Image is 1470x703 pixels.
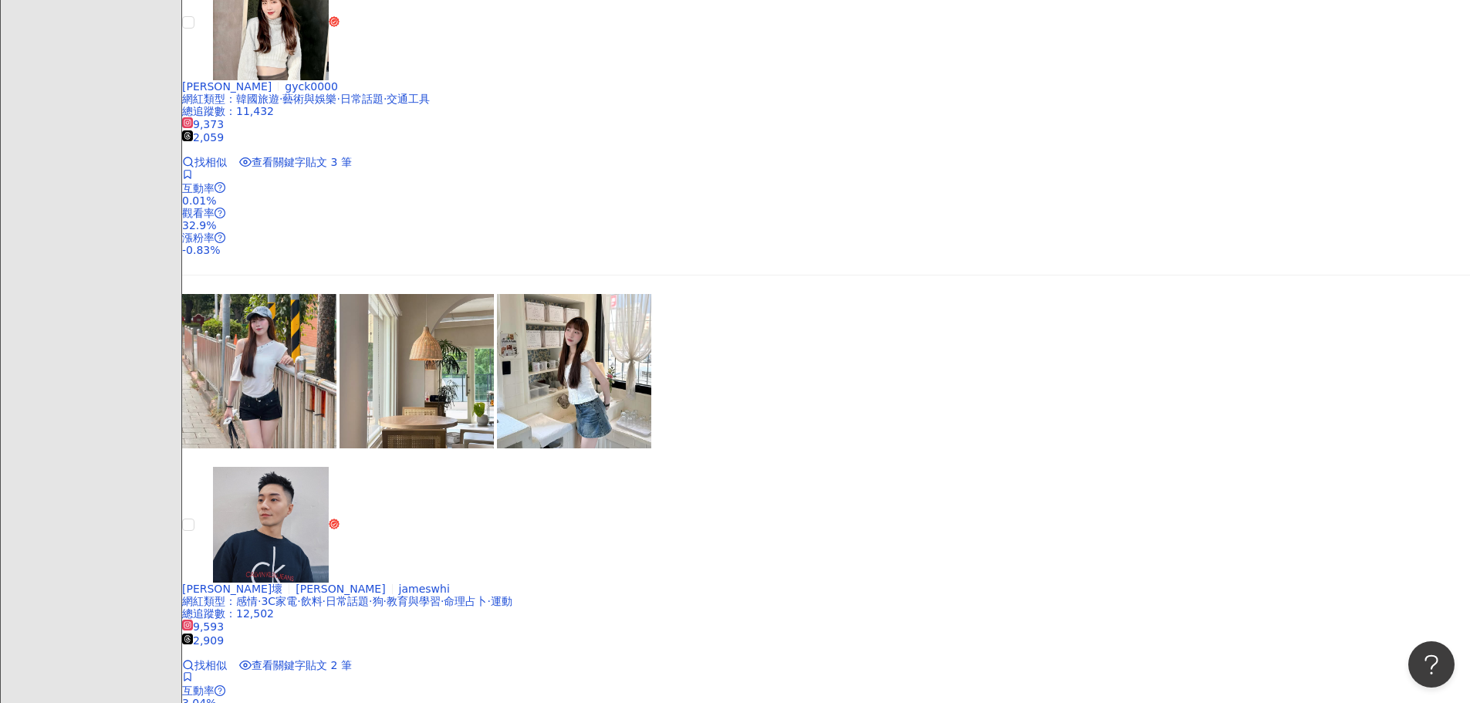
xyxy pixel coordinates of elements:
span: · [279,93,282,105]
span: · [441,595,444,607]
span: · [258,595,261,607]
span: 2,059 [182,131,224,144]
span: 觀看率 [182,207,215,219]
div: -0.83% [182,244,1470,256]
span: 互動率 [182,182,215,194]
span: 狗 [373,595,384,607]
span: 查看關鍵字貼文 3 筆 [252,156,352,168]
span: [PERSON_NAME]壞 [182,583,282,595]
span: 日常話題 [340,93,384,105]
span: 教育與學習 [387,595,441,607]
a: 查看關鍵字貼文 2 筆 [239,659,352,671]
img: post-image [182,294,336,448]
span: 感情 [236,595,258,607]
div: 網紅類型 ： [182,595,1470,607]
span: 韓國旅遊 [236,93,279,105]
span: · [369,595,372,607]
span: 9,593 [182,620,224,633]
span: · [336,93,340,105]
span: question-circle [215,685,225,696]
img: KOL Avatar [213,467,329,583]
span: 交通工具 [387,93,430,105]
span: question-circle [215,232,225,243]
span: 2,909 [182,634,224,647]
span: 藝術與娛樂 [282,93,336,105]
span: question-circle [215,208,225,218]
span: · [384,595,387,607]
span: · [384,93,387,105]
span: · [323,595,326,607]
span: 查看關鍵字貼文 2 筆 [252,659,352,671]
span: jameswhi [399,583,450,595]
div: 32.9% [182,219,1470,232]
span: 運動 [491,595,512,607]
span: gyck0000 [285,80,338,93]
a: 找相似 [182,659,227,671]
img: post-image [340,294,494,448]
span: 日常話題 [326,595,369,607]
a: 找相似 [182,156,227,168]
div: 總追蹤數 ： 12,502 [182,607,1470,620]
div: 總追蹤數 ： 11,432 [182,105,1470,117]
span: [PERSON_NAME] [182,80,272,93]
div: 0.01% [182,194,1470,207]
span: 找相似 [194,659,227,671]
img: post-image [497,294,651,448]
span: · [487,595,490,607]
iframe: Help Scout Beacon - Open [1408,641,1455,688]
span: 找相似 [194,156,227,168]
span: question-circle [215,182,225,193]
span: 互動率 [182,684,215,697]
span: 漲粉率 [182,232,215,244]
span: · [297,595,300,607]
a: 查看關鍵字貼文 3 筆 [239,156,352,168]
span: 9,373 [182,118,224,130]
span: 命理占卜 [444,595,487,607]
div: 網紅類型 ： [182,93,1470,105]
span: [PERSON_NAME] [296,583,385,595]
span: 3C家電 [261,595,297,607]
span: 飲料 [301,595,323,607]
